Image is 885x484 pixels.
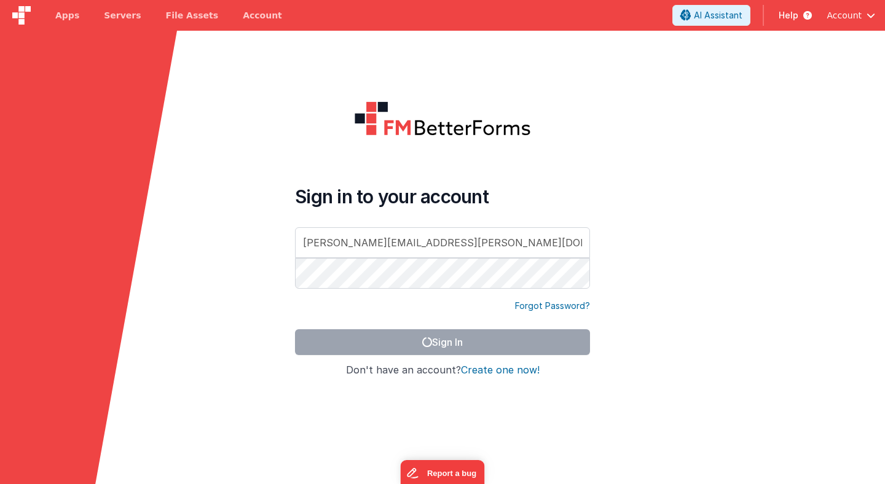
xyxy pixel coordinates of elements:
[295,227,590,258] input: Email Address
[672,5,750,26] button: AI Assistant
[295,185,590,208] h4: Sign in to your account
[515,300,590,312] a: Forgot Password?
[295,365,590,376] h4: Don't have an account?
[694,9,742,21] span: AI Assistant
[827,9,862,21] span: Account
[779,9,798,21] span: Help
[55,9,79,21] span: Apps
[827,9,875,21] button: Account
[166,9,219,21] span: File Assets
[295,329,590,355] button: Sign In
[104,9,141,21] span: Servers
[461,365,540,376] button: Create one now!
